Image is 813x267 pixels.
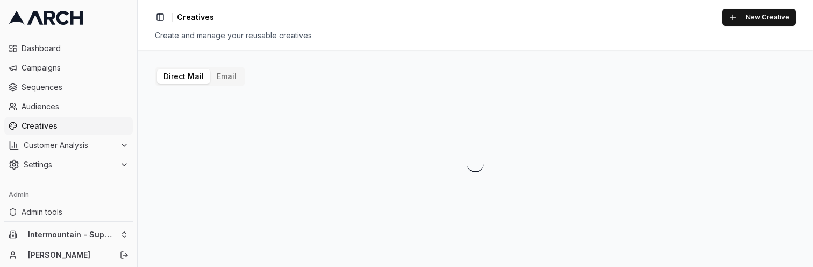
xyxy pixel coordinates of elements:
[22,62,129,73] span: Campaigns
[22,43,129,54] span: Dashboard
[177,12,214,23] nav: breadcrumb
[22,121,129,131] span: Creatives
[28,250,108,261] a: [PERSON_NAME]
[4,137,133,154] button: Customer Analysis
[4,59,133,76] a: Campaigns
[4,98,133,115] a: Audiences
[157,69,210,84] button: Direct Mail
[4,156,133,173] button: Settings
[210,69,243,84] button: Email
[177,12,214,23] span: Creatives
[22,82,129,93] span: Sequences
[4,226,133,243] button: Intermountain - Superior Water & Air
[117,248,132,263] button: Log out
[4,203,133,221] a: Admin tools
[155,30,796,41] div: Create and manage your reusable creatives
[24,140,116,151] span: Customer Analysis
[4,186,133,203] div: Admin
[4,79,133,96] a: Sequences
[722,9,796,26] button: New Creative
[28,230,116,240] span: Intermountain - Superior Water & Air
[22,101,129,112] span: Audiences
[22,207,129,217] span: Admin tools
[24,159,116,170] span: Settings
[4,117,133,135] a: Creatives
[4,40,133,57] a: Dashboard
